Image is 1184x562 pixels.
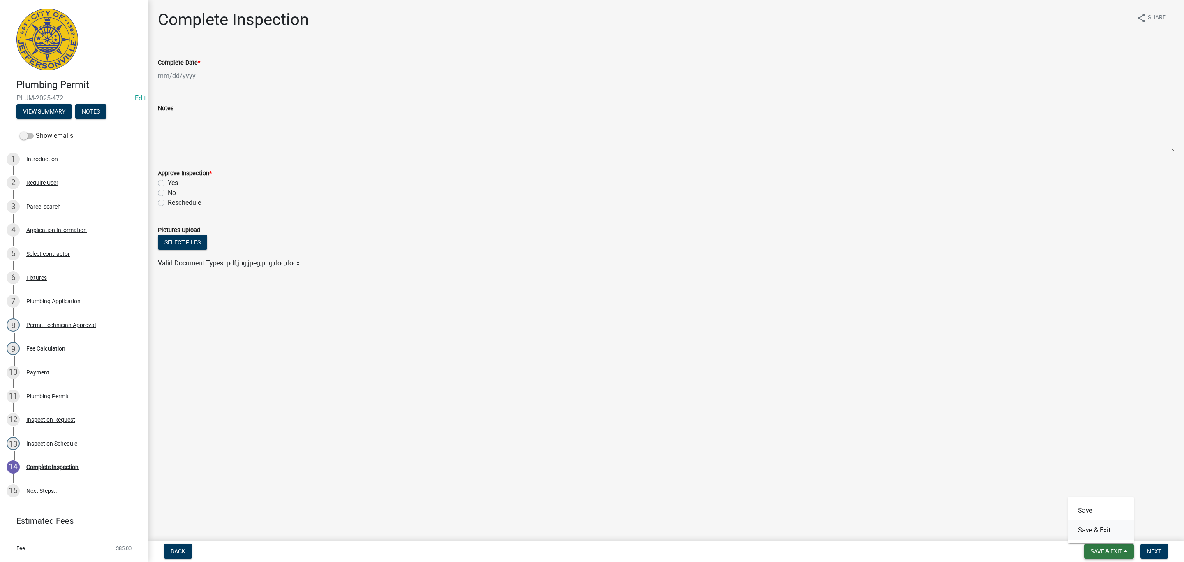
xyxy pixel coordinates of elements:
[26,346,65,351] div: Fee Calculation
[7,342,20,355] div: 9
[16,94,132,102] span: PLUM-2025-472
[26,417,75,423] div: Inspection Request
[7,247,20,260] div: 5
[16,9,78,70] img: City of Jeffersonville, Indiana
[1140,544,1168,559] button: Next
[7,460,20,474] div: 14
[158,171,212,176] label: Approve Inspection
[135,94,146,102] a: Edit
[135,94,146,102] wm-modal-confirm: Edit Application Number
[26,180,58,186] div: Require User
[7,200,20,213] div: 3
[26,393,69,399] div: Plumbing Permit
[26,227,87,233] div: Application Information
[16,109,72,115] wm-modal-confirm: Summary
[7,413,20,426] div: 12
[7,437,20,450] div: 13
[7,318,20,332] div: 8
[26,298,81,304] div: Plumbing Application
[16,546,25,551] span: Fee
[168,178,178,188] label: Yes
[1148,13,1166,23] span: Share
[1091,548,1122,555] span: Save & Exit
[7,223,20,237] div: 4
[7,153,20,166] div: 1
[158,235,207,250] button: Select files
[7,271,20,284] div: 6
[7,176,20,189] div: 2
[1068,520,1134,540] button: Save & Exit
[158,60,200,66] label: Complete Date
[158,106,173,111] label: Notes
[1136,13,1146,23] i: share
[164,544,192,559] button: Back
[26,369,49,375] div: Payment
[26,464,79,470] div: Complete Inspection
[1068,497,1134,543] div: Save & Exit
[26,275,47,281] div: Fixtures
[158,228,200,233] label: Pictures Upload
[1130,10,1172,26] button: shareShare
[7,390,20,403] div: 11
[26,251,70,257] div: Select contractor
[158,259,300,267] span: Valid Document Types: pdf,jpg,jpeg,png,doc,docx
[171,548,185,555] span: Back
[7,295,20,308] div: 7
[1084,544,1134,559] button: Save & Exit
[26,322,96,328] div: Permit Technician Approval
[26,441,77,446] div: Inspection Schedule
[16,104,72,119] button: View Summary
[7,366,20,379] div: 10
[16,79,141,91] h4: Plumbing Permit
[26,204,61,209] div: Parcel search
[7,513,135,529] a: Estimated Fees
[26,156,58,162] div: Introduction
[75,109,106,115] wm-modal-confirm: Notes
[168,198,201,208] label: Reschedule
[20,131,73,141] label: Show emails
[1147,548,1161,555] span: Next
[158,67,233,84] input: mm/dd/yyyy
[7,484,20,497] div: 15
[168,188,176,198] label: No
[75,104,106,119] button: Notes
[1068,501,1134,520] button: Save
[158,10,309,30] h1: Complete Inspection
[116,546,132,551] span: $85.00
